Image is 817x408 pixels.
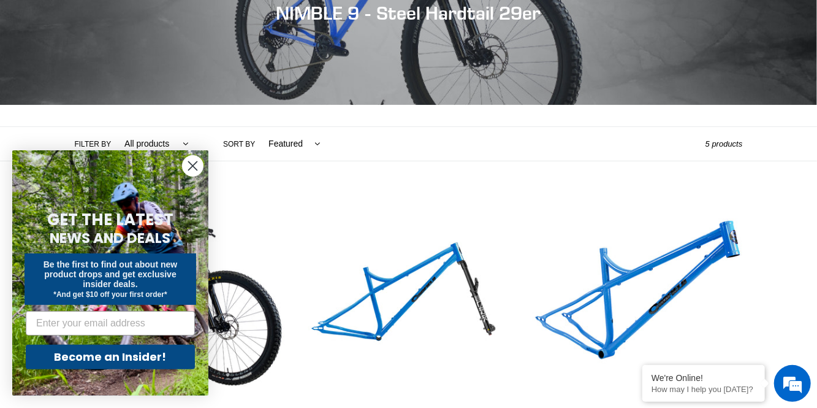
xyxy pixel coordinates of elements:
[652,385,756,394] p: How may I help you today?
[26,311,195,336] input: Enter your email address
[223,139,255,150] label: Sort by
[53,290,167,299] span: *And get $10 off your first order*
[50,228,171,248] span: NEWS AND DEALS
[44,260,178,289] span: Be the first to find out about new product drops and get exclusive insider deals.
[47,209,173,231] span: GET THE LATEST
[652,373,756,383] div: We're Online!
[26,345,195,369] button: Become an Insider!
[276,2,541,24] span: NIMBLE 9 - Steel Hardtail 29er
[705,139,743,148] span: 5 products
[182,155,203,177] button: Close dialog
